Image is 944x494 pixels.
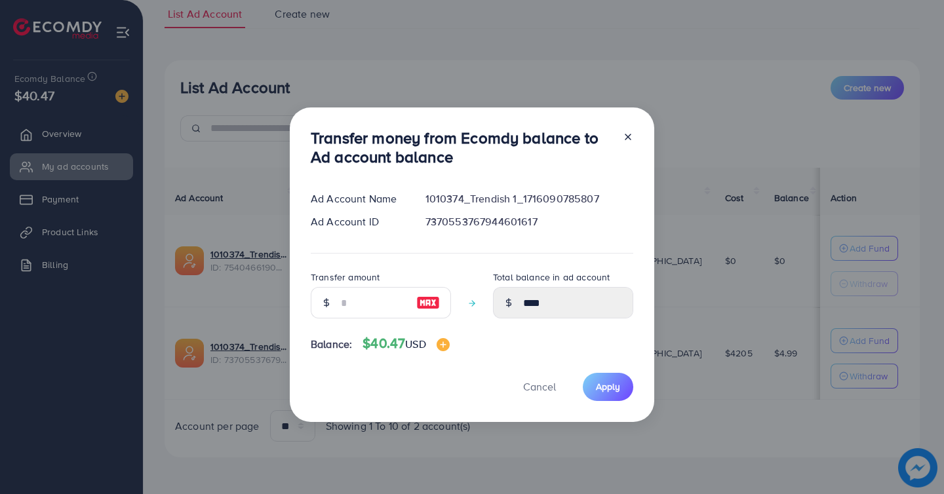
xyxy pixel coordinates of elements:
button: Apply [583,373,633,401]
img: image [416,295,440,311]
span: USD [405,337,425,351]
div: Ad Account ID [300,214,415,229]
span: Apply [596,380,620,393]
label: Transfer amount [311,271,380,284]
span: Balance: [311,337,352,352]
label: Total balance in ad account [493,271,610,284]
div: 1010374_Trendish 1_1716090785807 [415,191,644,206]
div: Ad Account Name [300,191,415,206]
span: Cancel [523,379,556,394]
div: 7370553767944601617 [415,214,644,229]
button: Cancel [507,373,572,401]
h3: Transfer money from Ecomdy balance to Ad account balance [311,128,612,166]
img: image [437,338,450,351]
h4: $40.47 [363,335,449,352]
